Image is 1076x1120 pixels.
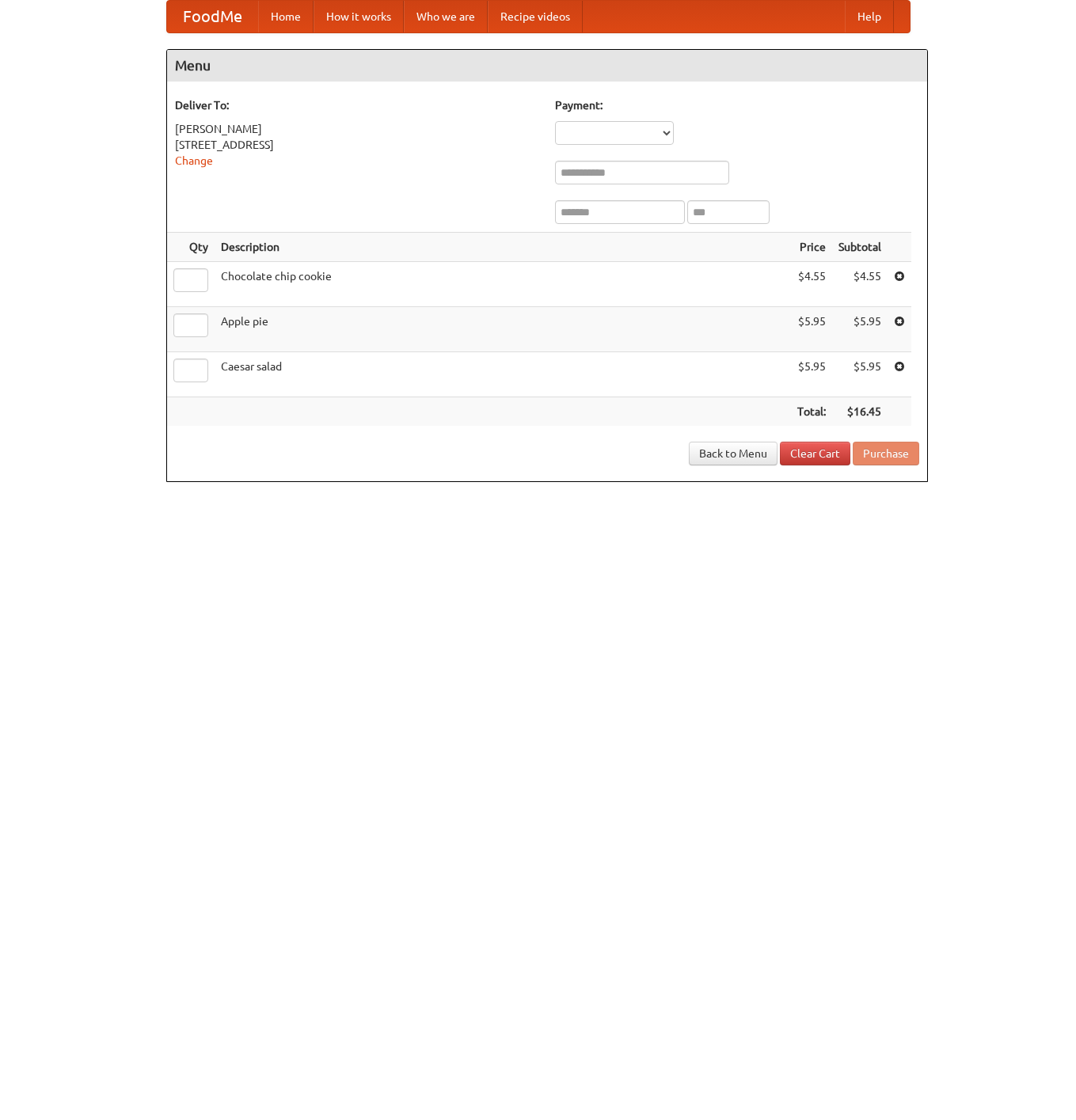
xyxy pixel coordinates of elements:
[167,1,258,32] a: FoodMe
[832,352,888,397] td: $5.95
[167,233,215,262] th: Qty
[791,397,832,427] th: Total:
[488,1,583,32] a: Recipe videos
[832,397,888,427] th: $16.45
[258,1,314,32] a: Home
[791,307,832,352] td: $5.95
[555,97,919,113] h5: Payment:
[215,233,791,262] th: Description
[215,262,791,307] td: Chocolate chip cookie
[791,262,832,307] td: $4.55
[689,442,778,465] a: Back to Menu
[845,1,894,32] a: Help
[175,154,213,167] a: Change
[314,1,404,32] a: How it works
[791,233,832,262] th: Price
[832,262,888,307] td: $4.55
[175,97,539,113] h5: Deliver To:
[832,233,888,262] th: Subtotal
[175,121,539,137] div: [PERSON_NAME]
[215,352,791,397] td: Caesar salad
[853,442,919,465] button: Purchase
[215,307,791,352] td: Apple pie
[175,137,539,153] div: [STREET_ADDRESS]
[404,1,488,32] a: Who we are
[832,307,888,352] td: $5.95
[780,442,850,465] a: Clear Cart
[167,50,927,82] h4: Menu
[791,352,832,397] td: $5.95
